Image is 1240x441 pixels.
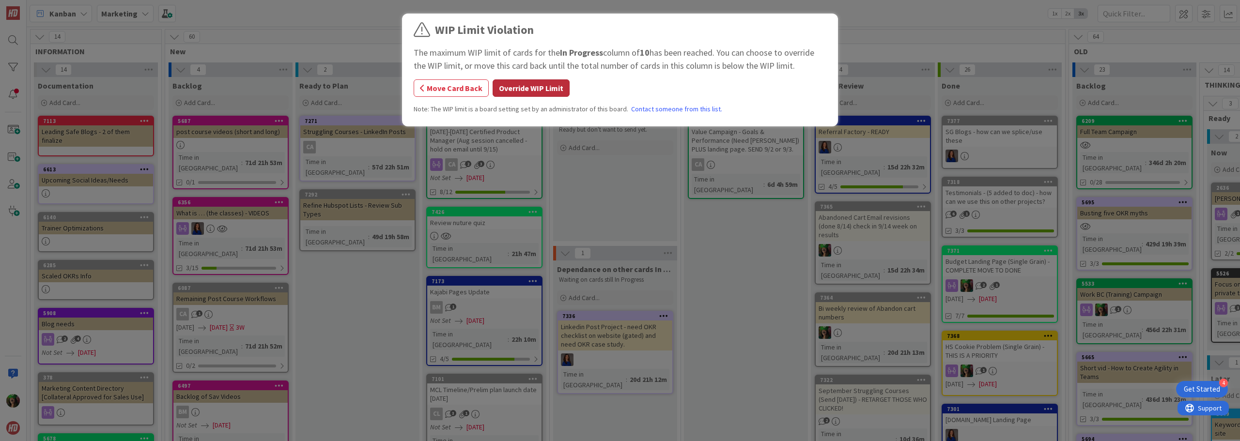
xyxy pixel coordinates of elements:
[414,104,826,114] div: Note: The WIP limit is a board setting set by an administrator of this board.
[560,47,603,58] b: In Progress
[414,79,489,97] button: Move Card Back
[435,21,534,39] div: WIP Limit Violation
[631,104,722,114] a: Contact someone from this list.
[1219,379,1228,387] div: 4
[493,79,570,97] button: Override WIP Limit
[640,47,650,58] b: 10
[20,1,44,13] span: Support
[414,46,826,72] div: The maximum WIP limit of cards for the column of has been reached. You can choose to override the...
[1184,384,1220,394] div: Get Started
[1176,381,1228,397] div: Open Get Started checklist, remaining modules: 4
